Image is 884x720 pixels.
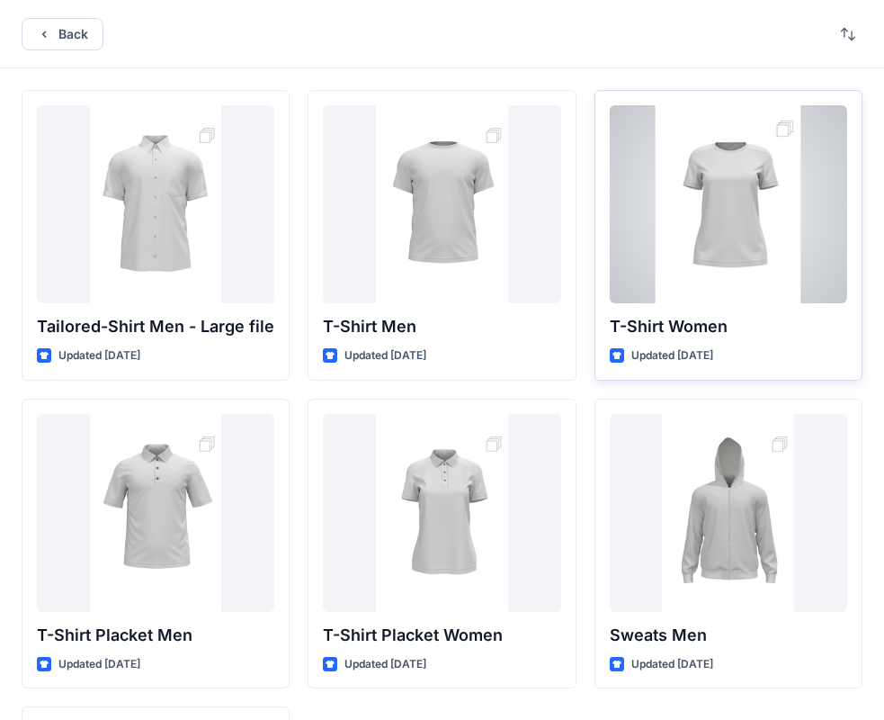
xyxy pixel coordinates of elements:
p: Updated [DATE] [631,655,713,674]
p: Sweats Men [610,623,847,648]
p: Updated [DATE] [58,655,140,674]
button: Back [22,18,103,50]
p: Updated [DATE] [631,346,713,365]
a: Sweats Men [610,414,847,612]
p: Updated [DATE] [58,346,140,365]
p: T-Shirt Placket Men [37,623,274,648]
a: T-Shirt Women [610,105,847,303]
p: Updated [DATE] [344,655,426,674]
p: Updated [DATE] [344,346,426,365]
p: T-Shirt Men [323,314,560,339]
p: Tailored-Shirt Men - Large file [37,314,274,339]
a: Tailored-Shirt Men - Large file [37,105,274,303]
a: T-Shirt Men [323,105,560,303]
p: T-Shirt Placket Women [323,623,560,648]
a: T-Shirt Placket Men [37,414,274,612]
a: T-Shirt Placket Women [323,414,560,612]
p: T-Shirt Women [610,314,847,339]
